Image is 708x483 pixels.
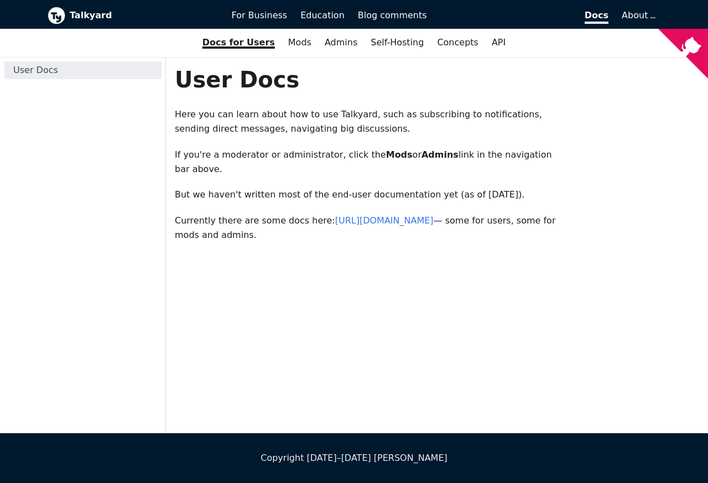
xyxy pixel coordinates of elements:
a: [URL][DOMAIN_NAME] [335,215,434,226]
span: Blog comments [358,10,427,20]
a: Concepts [430,33,485,52]
a: Talkyard logoTalkyard [48,7,216,24]
span: Docs [585,10,608,24]
a: Docs [434,6,616,25]
a: About [622,10,654,20]
a: Blog comments [351,6,434,25]
a: Education [294,6,351,25]
b: Talkyard [70,8,216,23]
a: Mods [282,33,318,52]
p: If you're a moderator or administrator, click the or link in the navigation bar above. [175,148,564,177]
span: For Business [232,10,288,20]
strong: Admins [421,149,459,160]
p: Currently there are some docs here: — some for users, some for mods and admins. [175,214,564,243]
div: Copyright [DATE]–[DATE] [PERSON_NAME] [48,451,660,465]
a: Admins [318,33,364,52]
strong: Mods [386,149,413,160]
a: For Business [225,6,294,25]
a: Docs for Users [196,33,282,52]
a: User Docs [4,61,162,79]
img: Talkyard logo [48,7,65,24]
p: But we haven't written most of the end-user documentation yet (as of [DATE]). [175,188,564,202]
p: Here you can learn about how to use Talkyard, such as subscribing to notifications, sending direc... [175,107,564,137]
h1: User Docs [175,66,564,94]
a: Self-Hosting [364,33,430,52]
span: Education [300,10,345,20]
a: API [485,33,512,52]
